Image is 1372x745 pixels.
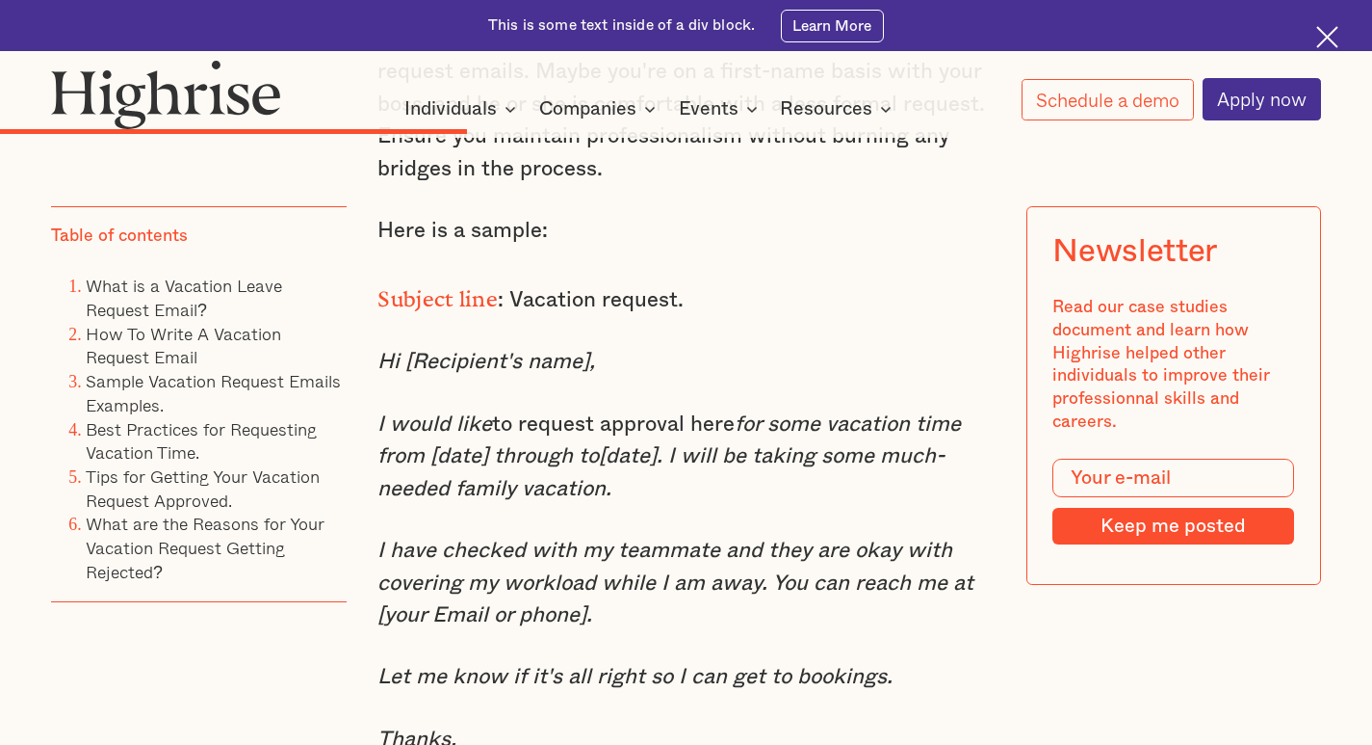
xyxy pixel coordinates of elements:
a: How To Write A Vacation Request Email [86,320,281,371]
a: Learn More [781,10,884,42]
div: Individuals [404,97,522,120]
em: Hi [Recipient's name], [377,351,595,372]
div: This is some text inside of a div block. [488,15,755,36]
a: Tips for Getting Your Vacation Request Approved. [86,463,320,514]
a: Best Practices for Requesting Vacation Time. [86,414,317,466]
p: : Vacation request. [377,278,994,316]
div: Individuals [404,97,497,120]
a: What is a Vacation Leave Request Email? [86,272,282,323]
input: Keep me posted [1052,508,1294,544]
div: Read our case studies document and learn how Highrise helped other individuals to improve their p... [1052,296,1294,433]
div: Events [679,97,738,120]
em: I would like [377,413,492,435]
p: to request approval here [377,409,994,505]
form: Modal Form [1052,459,1294,545]
img: Cross icon [1316,26,1338,48]
strong: Subject line [377,286,498,301]
div: Companies [539,97,636,120]
div: Events [679,97,764,120]
a: Sample Vacation Request Emails Examples. [86,367,341,418]
div: Resources [780,97,872,120]
em: Let me know if it's all right so I can get to bookings. [377,666,893,687]
div: Table of contents [51,225,188,248]
div: Newsletter [1052,232,1217,270]
em: for some vacation time from [date] through to[date]. I will be taking some much-needed family vac... [377,413,961,499]
div: Resources [780,97,897,120]
a: Schedule a demo [1022,79,1194,120]
a: Apply now [1203,78,1321,120]
em: I have checked with my teammate and they are okay with covering my workload while I am away. You ... [377,540,973,625]
img: Highrise logo [51,60,280,129]
a: What are the Reasons for Your Vacation Request Getting Rejected? [86,510,324,584]
p: Here is a sample: [377,215,994,247]
div: Companies [539,97,661,120]
input: Your e-mail [1052,459,1294,497]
